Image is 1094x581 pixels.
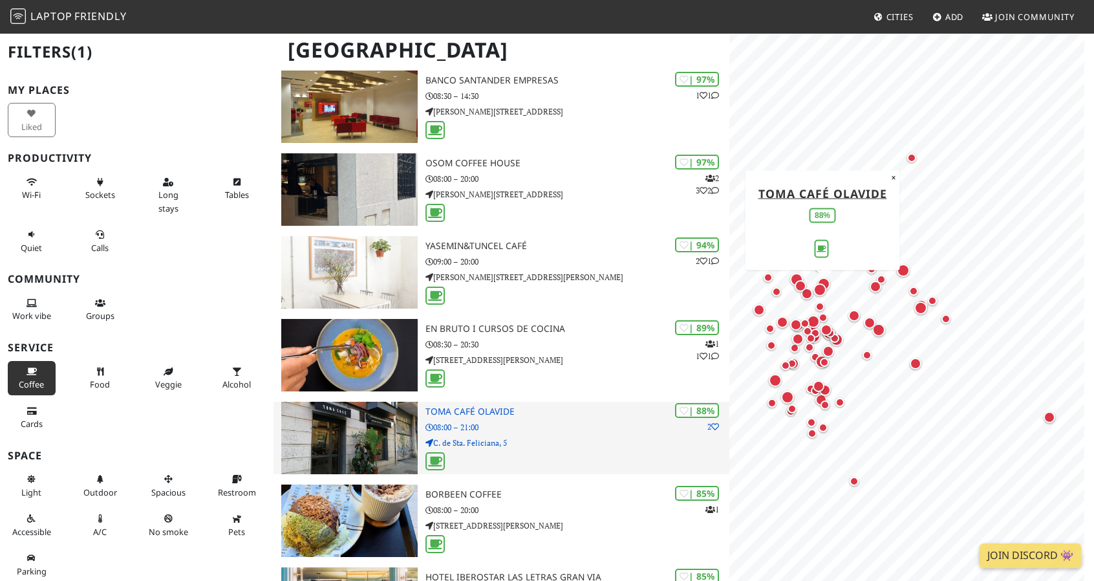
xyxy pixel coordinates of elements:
div: Map marker [813,283,831,301]
div: | 88% [675,403,719,418]
div: Map marker [820,358,835,373]
p: 08:00 – 20:00 [425,173,729,185]
img: yasemin&tuncel café [281,236,418,309]
a: Banco Santander Empresas | 97% 11 Banco Santander Empresas 08:30 – 14:30 [PERSON_NAME][STREET_ADD... [273,71,729,143]
img: LaptopFriendly [10,8,26,24]
span: Restroom [218,487,256,498]
a: LaptopFriendly LaptopFriendly [10,6,127,28]
button: Groups [76,292,124,327]
span: Spacious [151,487,186,498]
div: Map marker [788,358,804,375]
button: Work vibe [8,292,56,327]
div: Map marker [819,423,834,439]
div: Map marker [767,399,783,414]
div: Map marker [928,296,943,312]
span: Natural light [21,487,41,498]
div: 88% [810,208,835,223]
p: 2 [707,421,719,433]
span: Air conditioned [93,526,107,538]
button: Quiet [8,224,56,258]
div: Map marker [877,275,892,290]
div: Map marker [807,418,822,433]
img: Borbeen Coffee [281,485,418,557]
span: Veggie [155,378,182,390]
button: Coffee [8,361,56,395]
p: 1 1 1 [696,338,719,362]
span: Pet friendly [228,526,245,538]
div: Map marker [870,281,886,298]
p: 08:30 – 14:30 [425,90,729,102]
span: Credit cards [21,418,43,430]
a: Join Community [977,5,1080,28]
a: Osom Coffee House | 97% 232 Osom Coffee House 08:00 – 20:00 [PERSON_NAME][STREET_ADDRESS] [273,153,729,226]
span: Food [90,378,110,390]
div: Map marker [764,273,779,289]
p: 09:00 – 20:00 [425,256,729,268]
div: | 89% [675,320,719,335]
span: Long stays [158,189,178,214]
div: Map marker [867,265,883,280]
div: Map marker [815,394,832,411]
span: Cities [886,11,914,23]
div: Map marker [864,317,881,334]
button: Sockets [76,171,124,206]
span: Video/audio calls [91,242,109,254]
button: Cards [8,400,56,435]
div: Map marker [826,329,841,344]
span: (1) [71,41,92,62]
span: Alcohol [222,378,251,390]
div: | 97% [675,155,719,170]
button: Long stays [145,171,193,219]
div: Map marker [781,391,799,409]
p: 08:00 – 21:00 [425,421,729,433]
div: Map marker [806,384,822,400]
a: Cities [868,5,919,28]
div: Map marker [790,273,808,291]
a: EN BRUTO I CURSOS DE COCINA | 89% 111 EN BRUTO I CURSOS DE COCINA 08:30 – 20:30 [STREET_ADDRESS][... [273,319,729,391]
span: Coffee [19,378,44,390]
img: Osom Coffee House [281,153,418,226]
div: Map marker [790,319,807,336]
div: Map marker [795,280,811,297]
p: 08:00 – 20:00 [425,504,729,516]
div: Map marker [872,323,890,342]
button: Veggie [145,361,193,395]
h3: Productivity [8,152,266,164]
h3: Community [8,273,266,285]
div: | 94% [675,237,719,252]
div: Map marker [803,327,819,342]
div: | 85% [675,486,719,501]
h1: [GEOGRAPHIC_DATA] [277,32,727,68]
span: Smoke free [149,526,188,538]
div: Map marker [753,304,770,321]
span: Laptop [30,9,72,23]
div: Map marker [815,263,831,278]
div: Map marker [790,344,806,359]
button: Accessible [8,508,56,542]
span: Outdoor area [83,487,117,498]
h2: Filters [8,32,266,72]
span: Add [945,11,964,23]
button: Restroom [213,468,261,503]
div: Map marker [897,264,915,282]
h3: Osom Coffee House [425,158,729,169]
p: 2 1 [696,255,719,267]
div: Map marker [909,287,925,302]
div: Map marker [815,355,833,373]
p: [PERSON_NAME][STREET_ADDRESS] [425,188,729,201]
div: Map marker [788,359,803,375]
div: Map marker [781,361,797,377]
div: Map marker [806,334,822,349]
div: Map marker [807,315,825,333]
button: Tables [213,171,261,206]
p: [STREET_ADDRESS][PERSON_NAME] [425,354,729,366]
span: Work-friendly tables [225,189,249,201]
div: Map marker [786,407,802,422]
div: Map marker [819,313,834,329]
button: Spacious [145,468,193,503]
div: Map marker [820,324,837,341]
h3: EN BRUTO I CURSOS DE COCINA [425,323,729,334]
button: Close popup [888,170,900,184]
button: Wi-Fi [8,171,56,206]
div: Map marker [767,341,782,356]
